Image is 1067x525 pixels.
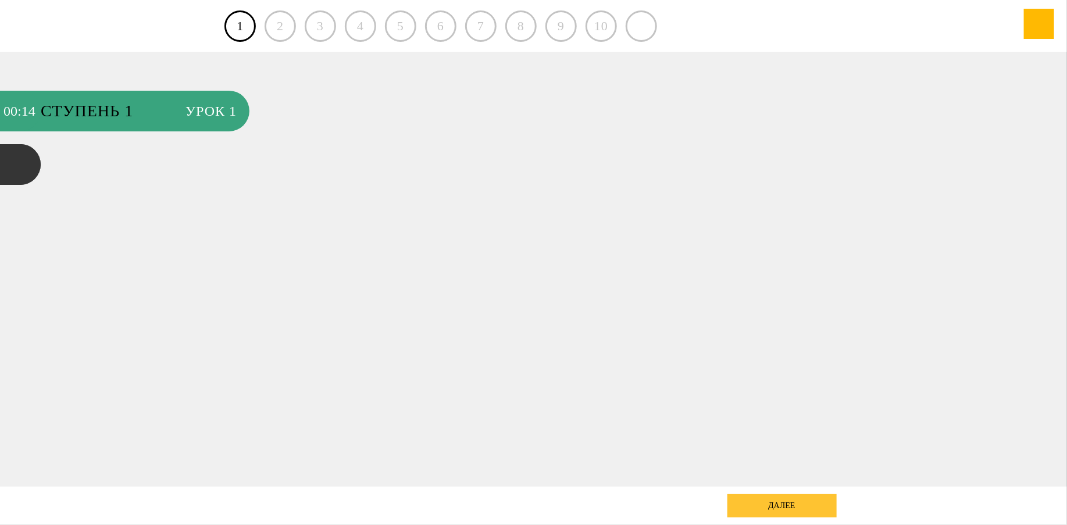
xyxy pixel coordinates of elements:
[727,494,837,517] div: далее
[17,91,22,131] div: :
[345,10,376,42] div: 4
[22,91,35,131] div: 14
[305,10,336,42] div: 3
[385,10,416,42] div: 5
[545,10,577,42] div: 9
[185,91,237,131] span: Урок 1
[41,91,174,131] span: Ступень 1
[425,10,456,42] div: 6
[465,10,497,42] div: 7
[505,10,537,42] div: 8
[3,91,17,131] div: 00
[224,10,256,42] a: 1
[586,10,617,42] div: 10
[265,10,296,42] div: 2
